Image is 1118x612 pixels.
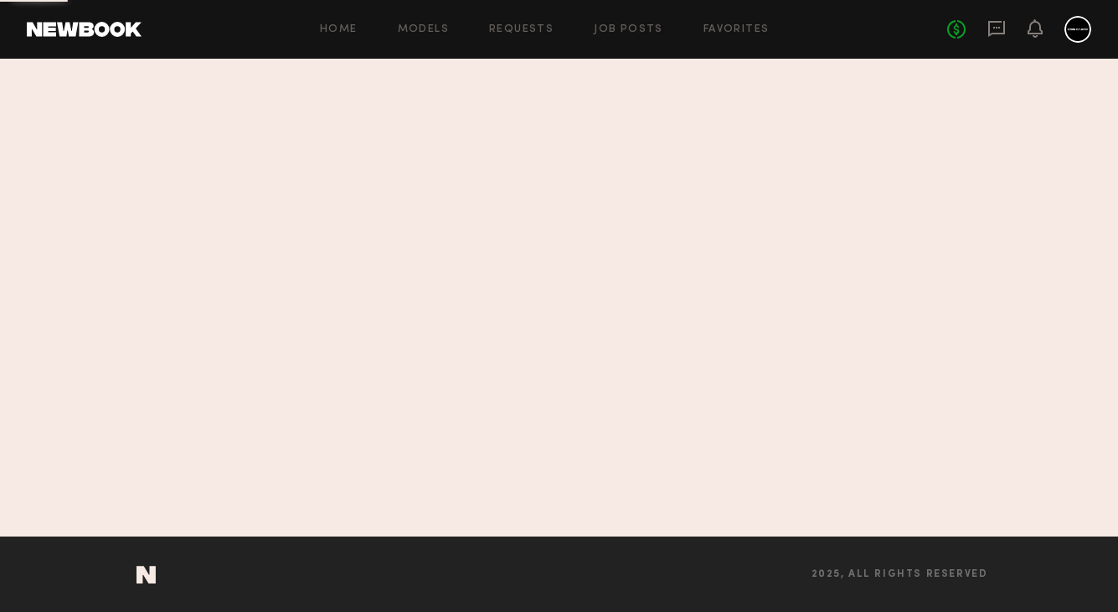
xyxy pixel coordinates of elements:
a: Requests [489,24,554,35]
a: Favorites [703,24,770,35]
a: Models [398,24,449,35]
a: Job Posts [594,24,663,35]
a: Home [320,24,358,35]
span: 2025, all rights reserved [811,569,988,580]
